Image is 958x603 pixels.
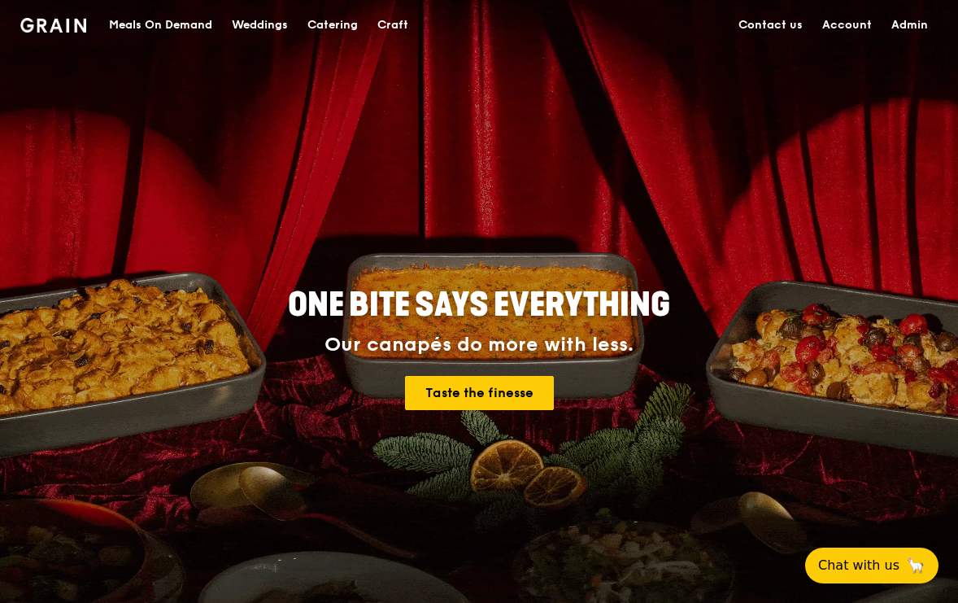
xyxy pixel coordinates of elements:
a: Taste the finesse [405,376,554,410]
div: Weddings [232,1,288,50]
a: Catering [298,1,368,50]
span: Chat with us [818,556,899,575]
a: Craft [368,1,418,50]
div: Our canapés do more with less. [186,334,772,356]
a: Weddings [222,1,298,50]
img: Grain [20,18,86,33]
a: Admin [882,1,938,50]
div: Meals On Demand [109,1,212,50]
span: ONE BITE SAYS EVERYTHING [288,286,670,325]
div: Craft [377,1,408,50]
span: 🦙 [906,556,925,575]
a: Account [812,1,882,50]
button: Chat with us🦙 [805,548,938,583]
div: Catering [307,1,358,50]
a: Contact us [729,1,812,50]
